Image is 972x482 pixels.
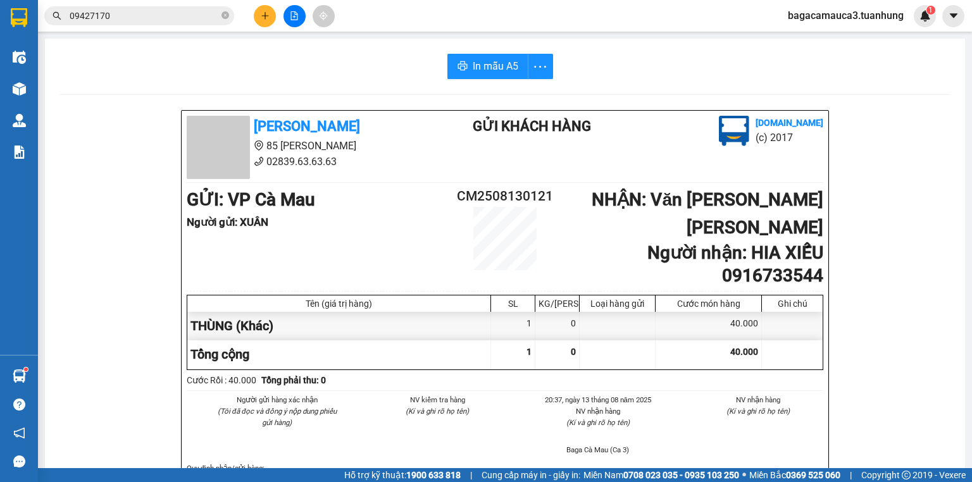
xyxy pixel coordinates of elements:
[539,299,576,309] div: KG/[PERSON_NAME]
[406,470,461,480] strong: 1900 633 818
[592,189,823,238] b: NHẬN : Văn [PERSON_NAME] [PERSON_NAME]
[694,394,824,405] li: NV nhận hàng
[659,299,758,309] div: Cước món hàng
[13,145,26,159] img: solution-icon
[583,299,652,309] div: Loại hàng gửi
[458,61,468,73] span: printer
[187,138,422,154] li: 85 [PERSON_NAME]
[528,59,552,75] span: more
[902,471,911,479] span: copyright
[13,427,25,439] span: notification
[187,373,256,387] div: Cước Rồi : 40.000
[254,156,264,166] span: phone
[730,347,758,357] span: 40.000
[528,54,553,79] button: more
[566,418,630,427] i: (Kí và ghi rõ họ tên)
[13,369,26,383] img: warehouse-icon
[11,8,27,27] img: logo-vxr
[447,54,528,79] button: printerIn mẫu A5
[526,347,532,357] span: 1
[533,444,663,455] li: Baga Cà Mau (Ca 3)
[221,10,229,22] span: close-circle
[942,5,964,27] button: caret-down
[344,468,461,482] span: Hỗ trợ kỹ thuật:
[187,312,491,340] div: THÙNG (Khác)
[218,407,337,427] i: (Tôi đã đọc và đồng ý nộp dung phiếu gửi hàng)
[190,299,487,309] div: Tên (giá trị hàng)
[406,407,469,416] i: (Kí và ghi rõ họ tên)
[13,455,25,467] span: message
[254,118,360,134] b: [PERSON_NAME]
[482,468,580,482] span: Cung cấp máy in - giấy in:
[778,8,914,23] span: bagacamauca3.tuanhung
[473,118,591,134] b: Gửi khách hàng
[919,10,931,22] img: icon-new-feature
[533,394,663,405] li: 20:37, ngày 13 tháng 08 năm 2025
[261,375,326,385] b: Tổng phải thu: 0
[313,5,335,27] button: aim
[53,11,61,20] span: search
[373,394,503,405] li: NV kiểm tra hàng
[623,470,739,480] strong: 0708 023 035 - 0935 103 250
[850,468,852,482] span: |
[261,11,270,20] span: plus
[290,11,299,20] span: file-add
[719,116,749,146] img: logo.jpg
[283,5,306,27] button: file-add
[187,189,315,210] b: GỬI : VP Cà Mau
[928,6,933,15] span: 1
[221,11,229,19] span: close-circle
[190,347,249,362] span: Tổng cộng
[452,186,558,207] h2: CM2508130121
[494,299,532,309] div: SL
[187,154,422,170] li: 02839.63.63.63
[13,399,25,411] span: question-circle
[13,51,26,64] img: warehouse-icon
[24,368,28,371] sup: 1
[948,10,959,22] span: caret-down
[187,216,268,228] b: Người gửi : XUÂN
[756,130,823,145] li: (c) 2017
[212,394,342,405] li: Người gửi hàng xác nhận
[70,9,219,23] input: Tìm tên, số ĐT hoặc mã đơn
[491,312,535,340] div: 1
[583,468,739,482] span: Miền Nam
[786,470,840,480] strong: 0369 525 060
[765,299,819,309] div: Ghi chú
[533,405,663,417] li: NV nhận hàng
[656,312,762,340] div: 40.000
[742,473,746,478] span: ⚪️
[473,58,518,74] span: In mẫu A5
[254,140,264,151] span: environment
[926,6,935,15] sup: 1
[647,242,823,286] b: Người nhận : HIA XIẾU 0916733544
[13,114,26,127] img: warehouse-icon
[535,312,580,340] div: 0
[319,11,328,20] span: aim
[749,468,840,482] span: Miền Bắc
[726,407,790,416] i: (Kí và ghi rõ họ tên)
[571,347,576,357] span: 0
[13,82,26,96] img: warehouse-icon
[756,118,823,128] b: [DOMAIN_NAME]
[470,468,472,482] span: |
[254,5,276,27] button: plus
